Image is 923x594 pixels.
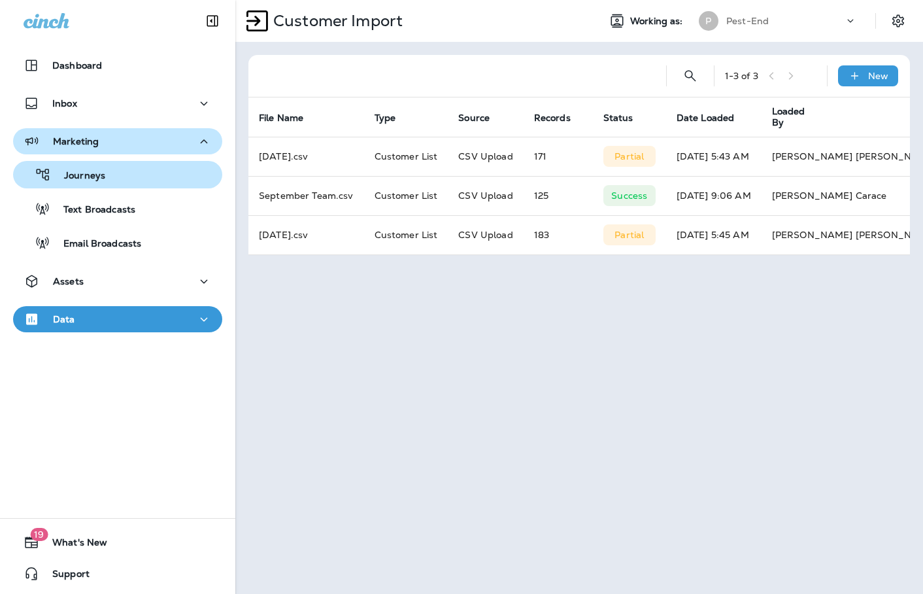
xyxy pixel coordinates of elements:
td: [DATE].csv [248,137,364,176]
button: Settings [886,9,910,33]
span: Records [534,113,571,124]
span: Date Loaded [677,113,735,124]
p: Marketing [53,136,99,147]
button: Dashboard [13,52,222,79]
button: Assets [13,268,222,294]
span: Date Loaded [677,112,752,124]
button: Support [13,561,222,587]
p: Customer Import [268,11,403,31]
p: Data [53,314,75,324]
td: [DATE] 5:45 AM [666,215,762,254]
td: CSV Upload [448,137,523,176]
p: Journeys [51,170,105,183]
span: File Name [259,113,303,124]
span: Type [375,113,396,124]
td: September Team.csv [248,176,364,215]
button: Email Broadcasts [13,229,222,256]
td: 125 [524,176,593,215]
span: Type [375,112,413,124]
div: P [699,11,718,31]
p: Email Broadcasts [50,238,141,251]
td: Customer List [364,137,448,176]
span: Source [458,112,507,124]
td: CSV Upload [448,176,523,215]
span: Source [458,113,490,124]
span: Loaded By [772,106,822,128]
span: Records [534,112,588,124]
button: Collapse Sidebar [194,8,231,34]
p: Partial [614,230,644,240]
p: New [868,71,888,81]
span: Working as: [630,16,686,27]
td: Customer List [364,215,448,254]
button: Inbox [13,90,222,116]
button: 19What's New [13,529,222,555]
p: Pest-End [726,16,769,26]
td: CSV Upload [448,215,523,254]
button: Search Import [677,63,703,89]
p: Dashboard [52,60,102,71]
span: Status [603,112,650,124]
span: Loaded By [772,106,805,128]
span: 19 [30,528,48,541]
td: Customer List [364,176,448,215]
span: What's New [39,537,107,553]
p: Text Broadcasts [50,204,135,217]
td: [DATE] 5:43 AM [666,137,762,176]
td: [DATE].csv [248,215,364,254]
button: Data [13,306,222,332]
td: 171 [524,137,593,176]
td: 183 [524,215,593,254]
button: Text Broadcasts [13,195,222,222]
span: File Name [259,112,320,124]
span: Status [603,113,633,124]
button: Marketing [13,128,222,154]
span: Support [39,568,90,584]
button: Journeys [13,161,222,188]
p: Partial [614,151,644,162]
div: 1 - 3 of 3 [725,71,758,81]
td: [DATE] 9:06 AM [666,176,762,215]
p: Assets [53,276,84,287]
p: Inbox [52,98,77,109]
p: Success [611,190,647,201]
